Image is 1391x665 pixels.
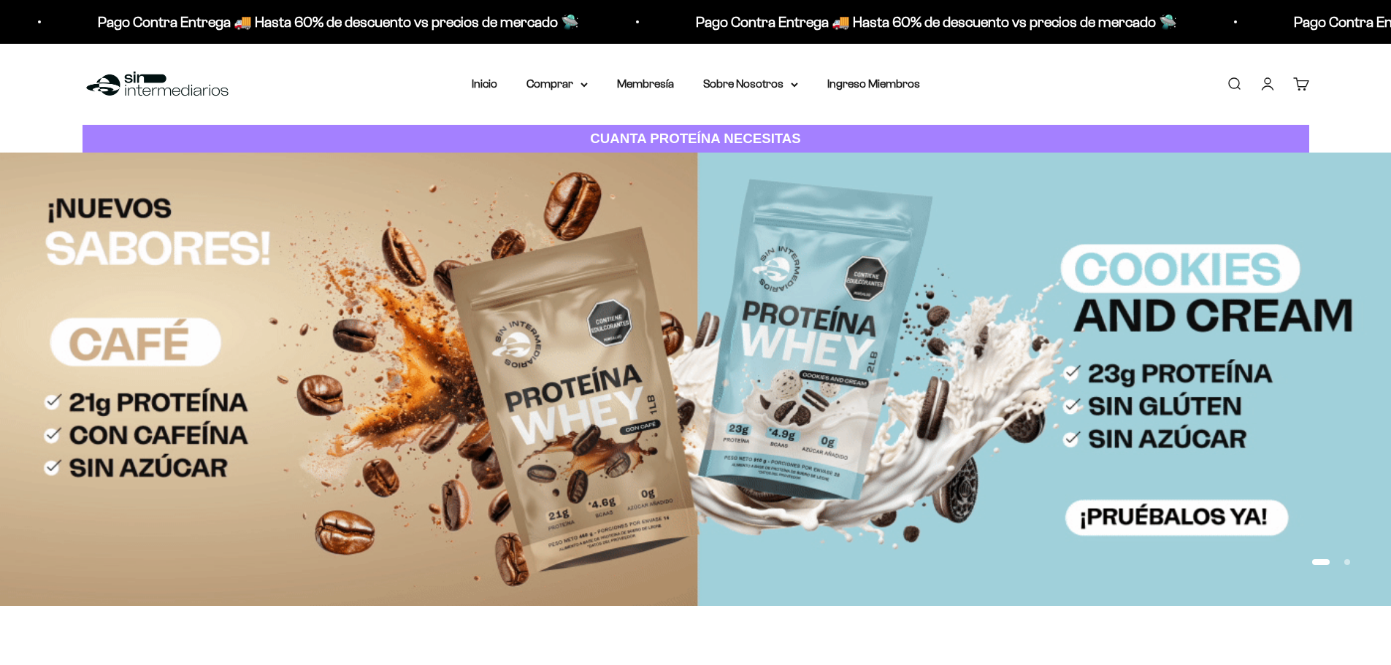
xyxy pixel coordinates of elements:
a: Inicio [472,77,497,90]
summary: Comprar [526,74,588,93]
a: Membresía [617,77,674,90]
a: CUANTA PROTEÍNA NECESITAS [83,125,1309,153]
p: Pago Contra Entrega 🚚 Hasta 60% de descuento vs precios de mercado 🛸 [693,10,1174,34]
p: Pago Contra Entrega 🚚 Hasta 60% de descuento vs precios de mercado 🛸 [95,10,576,34]
a: Ingreso Miembros [827,77,920,90]
summary: Sobre Nosotros [703,74,798,93]
strong: CUANTA PROTEÍNA NECESITAS [590,131,801,146]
